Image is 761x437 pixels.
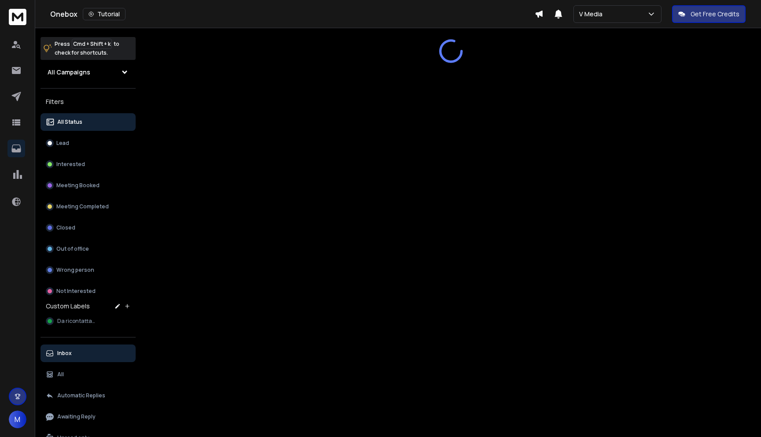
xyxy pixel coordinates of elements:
[57,392,105,399] p: Automatic Replies
[56,224,75,231] p: Closed
[55,40,119,57] p: Press to check for shortcuts.
[56,267,94,274] p: Wrong person
[41,366,136,383] button: All
[579,10,606,19] p: V Media
[9,411,26,428] button: M
[56,140,69,147] p: Lead
[72,39,112,49] span: Cmd + Shift + k
[672,5,746,23] button: Get Free Credits
[41,96,136,108] h3: Filters
[41,63,136,81] button: All Campaigns
[691,10,739,19] p: Get Free Credits
[57,318,97,325] span: Da ricontattare
[41,261,136,279] button: Wrong person
[83,8,126,20] button: Tutorial
[57,119,82,126] p: All Status
[56,288,96,295] p: Not Interested
[57,413,96,420] p: Awaiting Reply
[57,371,64,378] p: All
[41,113,136,131] button: All Status
[41,134,136,152] button: Lead
[56,245,89,252] p: Out of office
[41,219,136,237] button: Closed
[41,240,136,258] button: Out of office
[41,408,136,426] button: Awaiting Reply
[50,8,535,20] div: Onebox
[41,387,136,404] button: Automatic Replies
[56,203,109,210] p: Meeting Completed
[41,198,136,215] button: Meeting Completed
[57,350,72,357] p: Inbox
[41,282,136,300] button: Not Interested
[41,312,136,330] button: Da ricontattare
[56,182,100,189] p: Meeting Booked
[56,161,85,168] p: Interested
[41,177,136,194] button: Meeting Booked
[41,156,136,173] button: Interested
[41,344,136,362] button: Inbox
[48,68,90,77] h1: All Campaigns
[46,302,90,311] h3: Custom Labels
